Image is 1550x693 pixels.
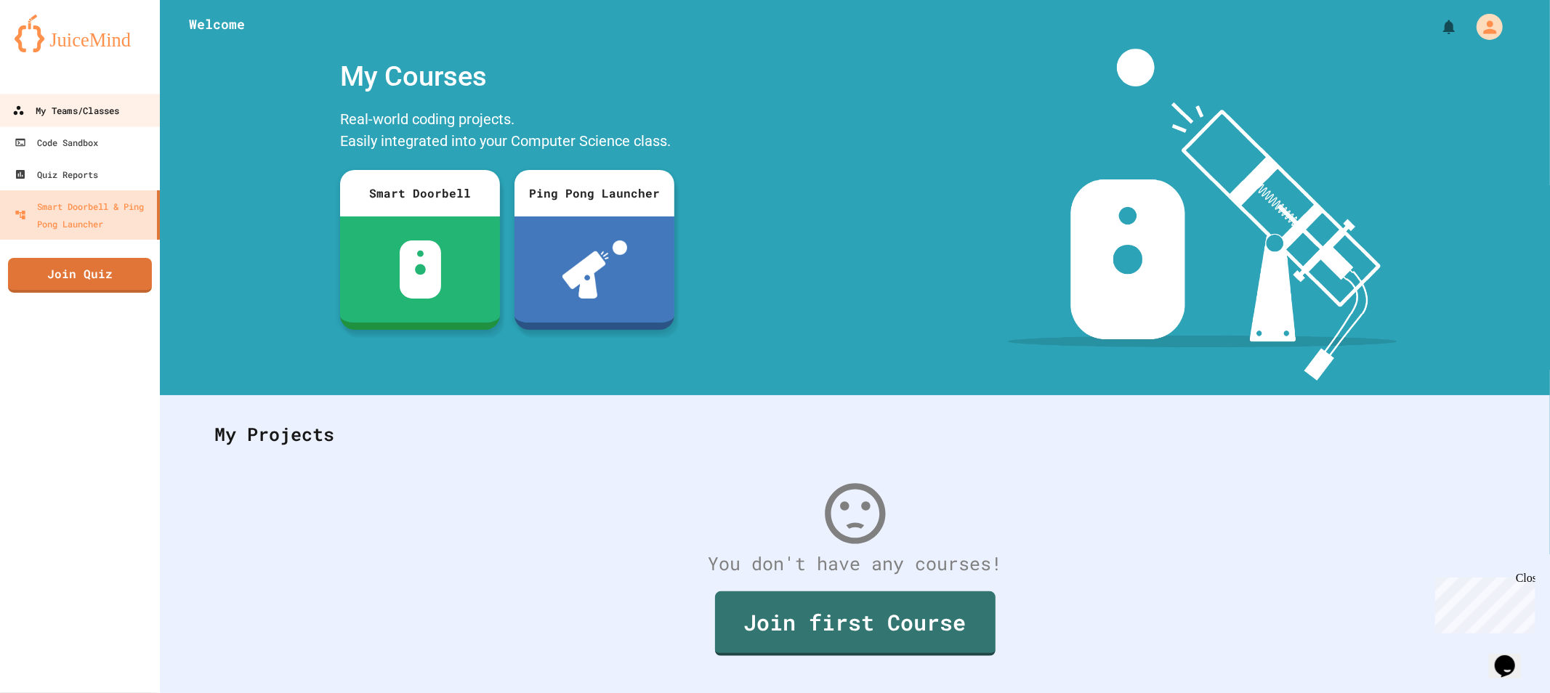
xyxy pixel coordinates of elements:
div: My Projects [200,406,1510,463]
div: My Teams/Classes [12,102,119,120]
img: ppl-with-ball.png [562,240,627,299]
div: Smart Doorbell & Ping Pong Launcher [15,198,151,232]
div: Smart Doorbell [340,170,500,216]
div: You don't have any courses! [200,550,1510,577]
div: Real-world coding projects. Easily integrated into your Computer Science class. [333,105,682,159]
a: Join first Course [715,591,996,656]
div: Code Sandbox [15,134,98,151]
iframe: chat widget [1429,572,1535,633]
div: My Notifications [1413,15,1461,39]
img: banner-image-my-projects.png [1008,49,1397,381]
img: sdb-white.svg [400,240,441,299]
div: My Account [1461,10,1506,44]
div: Chat with us now!Close [6,6,100,92]
a: Join Quiz [8,258,152,293]
img: logo-orange.svg [15,15,145,52]
div: My Courses [333,49,682,105]
div: Ping Pong Launcher [514,170,674,216]
iframe: chat widget [1489,635,1535,678]
div: Quiz Reports [15,166,98,183]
